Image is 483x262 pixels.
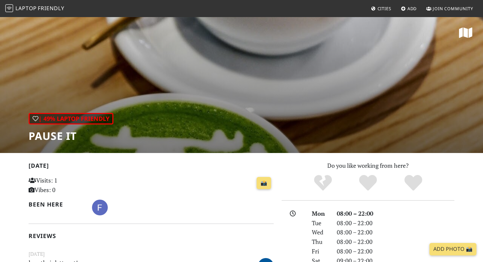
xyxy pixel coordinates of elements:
[424,3,476,14] a: Join Community
[29,176,105,195] p: Visits: 1 Vibes: 0
[345,174,391,192] div: Yes
[308,237,333,247] div: Thu
[368,3,394,14] a: Cities
[29,162,274,172] h2: [DATE]
[92,200,108,215] img: 6485-feifan.jpg
[29,201,84,208] h2: Been here
[333,218,458,228] div: 08:00 – 22:00
[308,218,333,228] div: Tue
[391,174,436,192] div: Definitely!
[333,247,458,256] div: 08:00 – 22:00
[29,232,274,239] h2: Reviews
[333,209,458,218] div: 08:00 – 22:00
[333,228,458,237] div: 08:00 – 22:00
[378,6,391,11] span: Cities
[433,6,473,11] span: Join Community
[92,203,108,211] span: Feifan Li
[38,5,64,12] span: Friendly
[407,6,417,11] span: Add
[5,3,64,14] a: LaptopFriendly LaptopFriendly
[300,174,346,192] div: No
[308,209,333,218] div: Mon
[282,161,454,170] p: Do you like working from here?
[5,4,13,12] img: LaptopFriendly
[15,5,37,12] span: Laptop
[398,3,420,14] a: Add
[29,113,113,124] div: | 49% Laptop Friendly
[25,250,278,258] small: [DATE]
[257,177,271,189] a: 📸
[29,130,113,142] h1: Pause It
[308,228,333,237] div: Wed
[308,247,333,256] div: Fri
[429,243,476,255] a: Add Photo 📸
[333,237,458,247] div: 08:00 – 22:00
